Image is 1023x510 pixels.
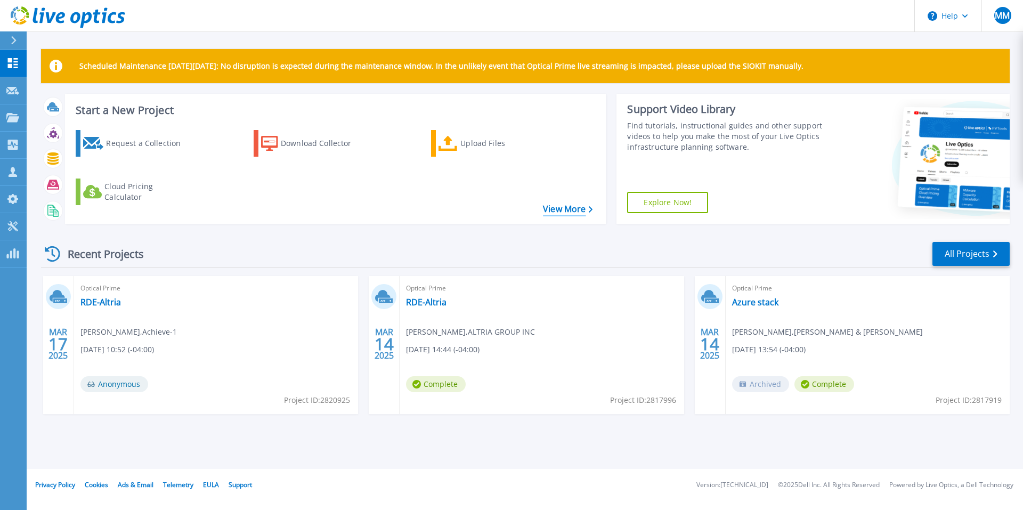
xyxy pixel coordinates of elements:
a: All Projects [932,242,1010,266]
span: 14 [375,339,394,349]
a: RDE-Altria [406,297,446,307]
span: Anonymous [80,376,148,392]
span: Optical Prime [80,282,352,294]
div: Download Collector [281,133,366,154]
div: Upload Files [460,133,546,154]
li: Version: [TECHNICAL_ID] [696,482,768,489]
a: Ads & Email [118,480,153,489]
span: [PERSON_NAME] , [PERSON_NAME] & [PERSON_NAME] [732,326,923,338]
a: Azure stack [732,297,778,307]
span: MM [995,11,1010,20]
span: Project ID: 2817996 [610,394,676,406]
p: Scheduled Maintenance [DATE][DATE]: No disruption is expected during the maintenance window. In t... [79,62,803,70]
li: © 2025 Dell Inc. All Rights Reserved [778,482,880,489]
div: Request a Collection [106,133,191,154]
div: MAR 2025 [700,325,720,363]
span: Optical Prime [406,282,677,294]
li: Powered by Live Optics, a Dell Technology [889,482,1013,489]
a: Telemetry [163,480,193,489]
a: View More [543,204,592,214]
div: Cloud Pricing Calculator [104,181,190,203]
div: Support Video Library [627,102,827,116]
a: Privacy Policy [35,480,75,489]
a: EULA [203,480,219,489]
div: MAR 2025 [48,325,68,363]
span: 14 [700,339,719,349]
span: Complete [794,376,854,392]
h3: Start a New Project [76,104,592,116]
span: Complete [406,376,466,392]
span: [PERSON_NAME] , Achieve-1 [80,326,177,338]
div: Recent Projects [41,241,158,267]
span: [DATE] 14:44 (-04:00) [406,344,480,355]
a: Download Collector [254,130,372,157]
span: [DATE] 13:54 (-04:00) [732,344,806,355]
span: Project ID: 2820925 [284,394,350,406]
a: RDE-Altria [80,297,121,307]
a: Request a Collection [76,130,194,157]
span: Archived [732,376,789,392]
span: [DATE] 10:52 (-04:00) [80,344,154,355]
a: Upload Files [431,130,550,157]
span: [PERSON_NAME] , ALTRIA GROUP INC [406,326,535,338]
div: Find tutorials, instructional guides and other support videos to help you make the most of your L... [627,120,827,152]
span: 17 [48,339,68,349]
a: Support [229,480,252,489]
a: Cloud Pricing Calculator [76,179,194,205]
a: Explore Now! [627,192,708,213]
div: MAR 2025 [374,325,394,363]
span: Project ID: 2817919 [936,394,1002,406]
span: Optical Prime [732,282,1003,294]
a: Cookies [85,480,108,489]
